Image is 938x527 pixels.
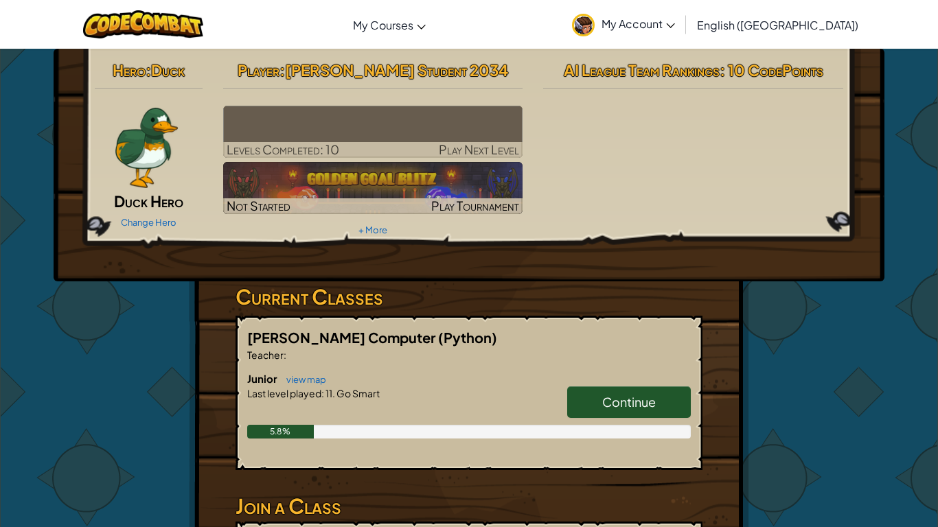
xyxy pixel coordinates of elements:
a: English ([GEOGRAPHIC_DATA]) [690,6,865,43]
span: Levels Completed: 10 [227,141,339,157]
a: My Account [565,3,682,46]
span: Not Started [227,198,290,213]
span: Player [238,60,279,80]
span: : [279,60,285,80]
a: view map [279,374,326,385]
img: duck_paper_doll.png [113,106,179,188]
span: Go Smart [335,387,380,399]
span: : [321,387,324,399]
span: Hero [113,60,146,80]
a: Play Next Level [223,106,523,158]
a: + More [358,224,387,235]
span: Play Next Level [439,141,519,157]
h3: Current Classes [236,281,702,312]
div: 5.8% [247,425,314,438]
a: My Courses [346,6,433,43]
span: : [284,349,286,361]
a: Not StartedPlay Tournament [223,162,523,214]
h3: Join a Class [236,491,702,522]
span: Duck Hero [114,191,183,211]
span: Junior [247,372,279,385]
span: 11. [324,387,335,399]
span: Continue [602,394,656,410]
span: AI League Team Rankings [564,60,720,80]
img: Golden Goal [223,162,523,214]
span: Play Tournament [431,198,519,213]
span: [PERSON_NAME] Student 2034 [285,60,508,80]
img: CodeCombat logo [83,10,203,38]
span: Teacher [247,349,284,361]
span: : [146,60,151,80]
span: English ([GEOGRAPHIC_DATA]) [697,18,858,32]
img: avatar [572,14,595,36]
span: My Courses [353,18,413,32]
span: [PERSON_NAME] Computer [247,329,438,346]
span: (Python) [438,329,497,346]
span: Duck [151,60,185,80]
span: : 10 CodePoints [720,60,823,80]
a: Change Hero [121,217,176,228]
span: My Account [602,16,675,31]
span: Last level played [247,387,321,399]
